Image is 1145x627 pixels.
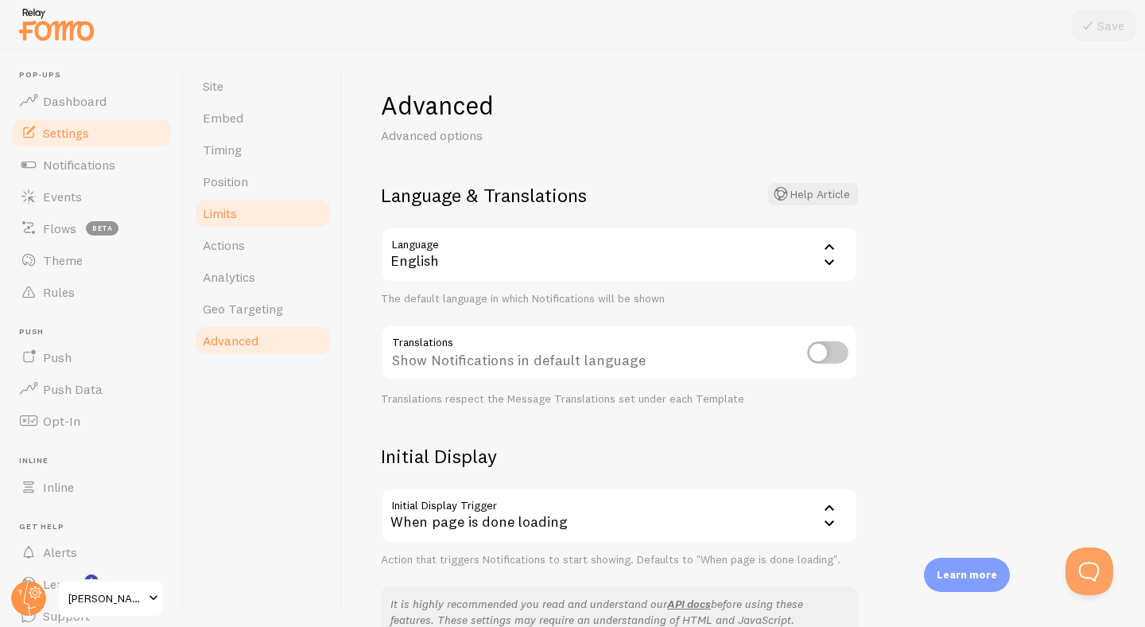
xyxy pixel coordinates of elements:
[203,78,223,94] span: Site
[10,212,173,244] a: Flows beta
[10,85,173,117] a: Dashboard
[10,149,173,181] a: Notifications
[203,269,255,285] span: Analytics
[43,189,82,204] span: Events
[43,220,76,236] span: Flows
[19,522,173,532] span: Get Help
[381,553,858,567] div: Action that triggers Notifications to start showing. Defaults to "When page is done loading".
[68,589,144,608] span: [PERSON_NAME] Bouquets
[19,70,173,80] span: Pop-ups
[10,341,173,373] a: Push
[381,488,858,543] div: When page is done loading
[193,166,332,197] a: Position
[10,244,173,276] a: Theme
[43,284,75,300] span: Rules
[203,110,243,126] span: Embed
[10,568,173,600] a: Learn
[381,89,858,122] h1: Advanced
[43,349,72,365] span: Push
[381,127,763,145] p: Advanced options
[43,252,83,268] span: Theme
[43,125,89,141] span: Settings
[203,333,258,349] span: Advanced
[203,142,242,158] span: Timing
[86,221,118,236] span: beta
[203,237,245,253] span: Actions
[193,325,332,356] a: Advanced
[381,292,858,306] div: The default language in which Notifications will be shown
[43,381,103,397] span: Push Data
[381,183,858,208] h2: Language & Translations
[768,183,858,205] button: Help Article
[10,536,173,568] a: Alerts
[193,70,332,102] a: Site
[43,576,76,592] span: Learn
[1065,547,1113,595] iframe: Help Scout Beacon - Open
[10,181,173,212] a: Events
[193,293,332,325] a: Geo Targeting
[203,173,248,189] span: Position
[193,261,332,293] a: Analytics
[193,197,332,229] a: Limits
[10,405,173,437] a: Opt-In
[43,93,107,109] span: Dashboard
[84,574,99,589] svg: <p>Watch New Feature Tutorials!</p>
[381,392,858,407] div: Translations respect the Message Translations set under each Template
[381,325,858,383] div: Show Notifications in default language
[10,117,173,149] a: Settings
[19,327,173,337] span: Push
[667,597,711,611] a: API docs
[10,276,173,308] a: Rules
[924,558,1010,592] div: Learn more
[43,413,80,429] span: Opt-In
[203,205,237,221] span: Limits
[193,134,332,166] a: Timing
[17,4,96,45] img: fomo-relay-logo-orange.svg
[19,456,173,466] span: Inline
[43,157,115,173] span: Notifications
[43,544,77,560] span: Alerts
[381,444,858,469] h2: Initial Display
[203,301,283,317] span: Geo Targeting
[193,229,332,261] a: Actions
[57,579,165,617] a: [PERSON_NAME] Bouquets
[10,373,173,405] a: Push Data
[10,471,173,503] a: Inline
[43,479,74,495] span: Inline
[193,102,332,134] a: Embed
[381,227,858,282] div: English
[937,567,997,582] p: Learn more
